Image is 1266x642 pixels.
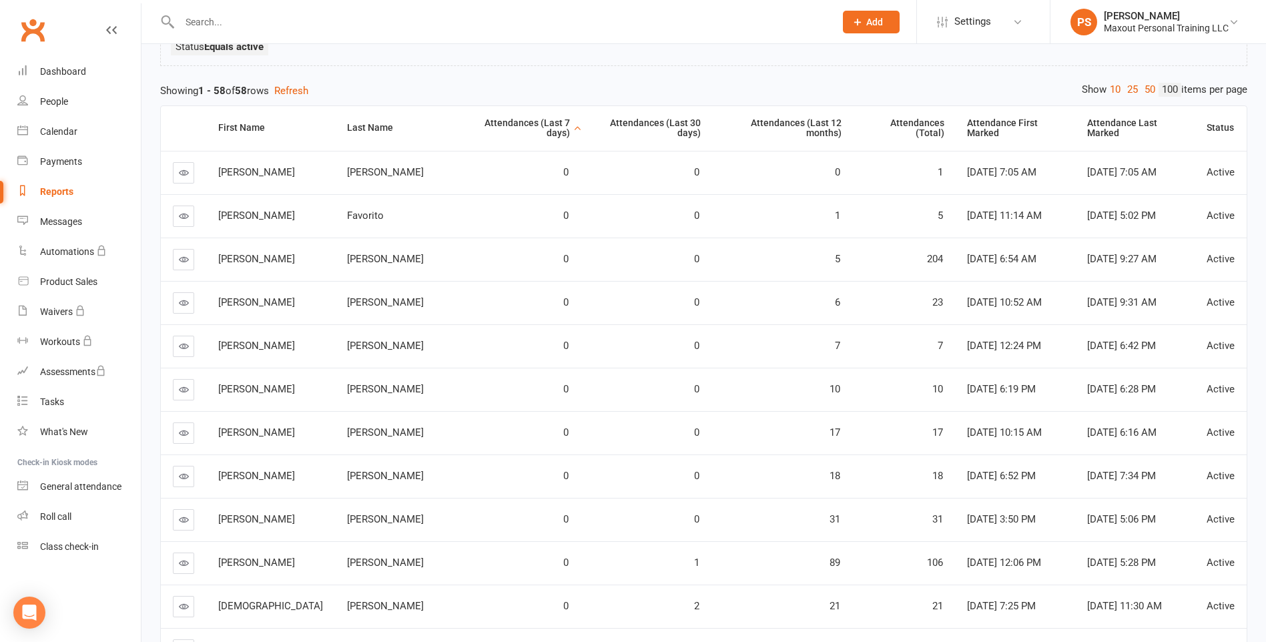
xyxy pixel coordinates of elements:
span: [PERSON_NAME] [347,166,424,178]
a: Roll call [17,502,141,532]
span: 10 [830,383,840,395]
span: 31 [932,513,943,525]
span: Active [1207,513,1235,525]
input: Search... [176,13,826,31]
div: Roll call [40,511,71,522]
a: What's New [17,417,141,447]
span: 204 [927,253,943,265]
div: Payments [40,156,82,167]
span: 106 [927,557,943,569]
span: 0 [694,210,699,222]
span: 0 [694,340,699,352]
span: [PERSON_NAME] [347,340,424,352]
span: [PERSON_NAME] [218,296,295,308]
span: 2 [694,600,699,612]
a: Waivers [17,297,141,327]
a: 10 [1106,83,1124,97]
span: [DATE] 9:27 AM [1087,253,1157,265]
span: 0 [563,166,569,178]
span: Favorito [347,210,384,222]
span: Active [1207,470,1235,482]
span: 0 [694,383,699,395]
span: [PERSON_NAME] [218,340,295,352]
span: 89 [830,557,840,569]
span: 0 [694,513,699,525]
div: First Name [218,123,324,133]
span: Active [1207,340,1235,352]
a: Reports [17,177,141,207]
a: Product Sales [17,267,141,297]
div: Waivers [40,306,73,317]
span: [DATE] 11:30 AM [1087,600,1162,612]
span: [PERSON_NAME] [218,210,295,222]
span: [DATE] 7:05 AM [1087,166,1157,178]
span: 7 [835,340,840,352]
div: Last Name [347,123,444,133]
a: 100 [1159,83,1181,97]
strong: Equals active [204,41,264,53]
a: Payments [17,147,141,177]
span: [DATE] 7:05 AM [967,166,1036,178]
span: [PERSON_NAME] [218,513,295,525]
button: Add [843,11,900,33]
span: 1 [835,210,840,222]
button: Refresh [274,83,308,99]
span: [PERSON_NAME] [218,470,295,482]
div: Assessments [40,366,106,377]
div: Dashboard [40,66,86,77]
span: 0 [563,383,569,395]
span: Active [1207,557,1235,569]
span: [DATE] 7:25 PM [967,600,1036,612]
div: Workouts [40,336,80,347]
a: Tasks [17,387,141,417]
div: Class check-in [40,541,99,552]
a: Workouts [17,327,141,357]
a: Clubworx [16,13,49,47]
span: Active [1207,296,1235,308]
span: [DATE] 6:54 AM [967,253,1036,265]
span: [DATE] 5:02 PM [1087,210,1156,222]
div: Attendances (Total) [864,118,945,139]
span: 18 [830,470,840,482]
span: Settings [954,7,991,37]
span: 7 [938,340,943,352]
strong: 58 [235,85,247,97]
a: Class kiosk mode [17,532,141,562]
span: 0 [694,426,699,438]
span: Active [1207,210,1235,222]
div: Attendance First Marked [967,118,1064,139]
span: 18 [932,470,943,482]
span: 0 [563,470,569,482]
span: 0 [563,600,569,612]
span: [DATE] 5:06 PM [1087,513,1156,525]
div: Maxout Personal Training LLC [1104,22,1229,34]
a: Dashboard [17,57,141,87]
span: Active [1207,426,1235,438]
div: PS [1070,9,1097,35]
span: [PERSON_NAME] [347,296,424,308]
span: [PERSON_NAME] [347,426,424,438]
a: 50 [1141,83,1159,97]
span: [DATE] 7:34 PM [1087,470,1156,482]
span: 0 [694,253,699,265]
span: [DATE] 10:52 AM [967,296,1042,308]
span: [PERSON_NAME] [218,426,295,438]
span: 5 [835,253,840,265]
div: Reports [40,186,73,197]
a: Automations [17,237,141,267]
span: [PERSON_NAME] [347,557,424,569]
span: 6 [835,296,840,308]
a: Calendar [17,117,141,147]
a: People [17,87,141,117]
div: Show items per page [1082,83,1247,97]
span: [PERSON_NAME] [347,470,424,482]
div: General attendance [40,481,121,492]
span: 1 [694,557,699,569]
strong: 1 - 58 [198,85,226,97]
span: 0 [563,296,569,308]
div: Tasks [40,396,64,407]
span: 31 [830,513,840,525]
a: Assessments [17,357,141,387]
span: [PERSON_NAME] [218,557,295,569]
span: Add [866,17,883,27]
